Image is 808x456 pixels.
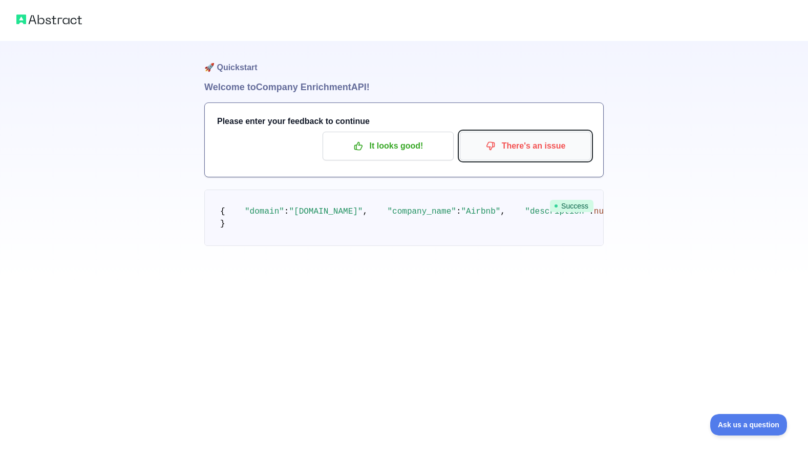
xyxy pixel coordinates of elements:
[500,207,505,216] span: ,
[594,207,613,216] span: null
[525,207,589,216] span: "description"
[460,132,591,160] button: There's an issue
[710,414,788,436] iframe: Toggle Customer Support
[217,115,591,128] h3: Please enter your feedback to continue
[387,207,456,216] span: "company_name"
[456,207,461,216] span: :
[284,207,289,216] span: :
[289,207,363,216] span: "[DOMAIN_NAME]"
[204,41,604,80] h1: 🚀 Quickstart
[461,207,501,216] span: "Airbnb"
[323,132,454,160] button: It looks good!
[220,207,225,216] span: {
[245,207,284,216] span: "domain"
[16,12,82,27] img: Abstract logo
[467,137,583,155] p: There's an issue
[330,137,446,155] p: It looks good!
[550,200,593,212] span: Success
[204,80,604,94] h1: Welcome to Company Enrichment API!
[363,207,368,216] span: ,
